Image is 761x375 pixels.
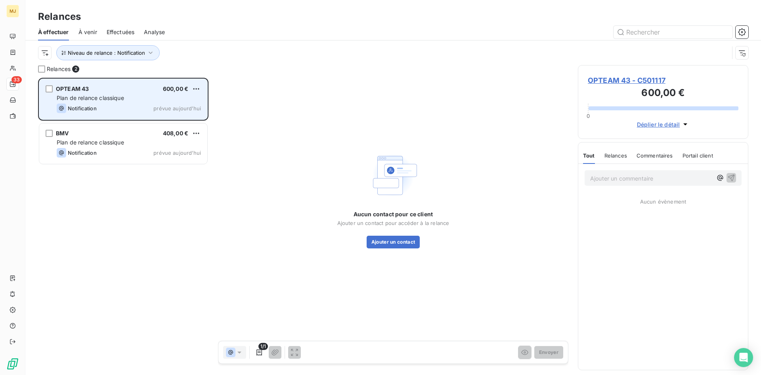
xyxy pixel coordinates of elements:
[56,45,160,60] button: Niveau de relance : Notification
[38,28,69,36] span: À effectuer
[604,152,627,159] span: Relances
[367,236,420,248] button: Ajouter un contact
[637,120,680,129] span: Déplier le détail
[6,5,19,17] div: MJ
[11,76,22,83] span: 33
[144,28,165,36] span: Analyse
[107,28,135,36] span: Effectuées
[587,113,590,119] span: 0
[56,130,69,137] span: BMV
[534,346,563,359] button: Envoyer
[153,150,201,156] span: prévue aujourd’hui
[640,198,686,205] span: Aucun évènement
[635,120,692,129] button: Déplier le détail
[38,10,81,24] h3: Relances
[68,50,145,56] span: Niveau de relance : Notification
[47,65,71,73] span: Relances
[78,28,97,36] span: À venir
[354,210,433,218] span: Aucun contact pour ce client
[163,85,188,92] span: 600,00 €
[583,152,595,159] span: Tout
[588,86,738,102] h3: 600,00 €
[258,343,268,350] span: 1/1
[163,130,188,137] span: 408,00 €
[68,150,97,156] span: Notification
[337,220,449,226] span: Ajouter un contact pour accéder à la relance
[368,150,419,201] img: Empty state
[6,358,19,370] img: Logo LeanPay
[56,85,89,92] span: OPTEAM 43
[153,105,201,112] span: prévue aujourd’hui
[588,75,738,86] span: OPTEAM 43 - C501117
[57,139,124,146] span: Plan de relance classique
[72,65,79,73] span: 2
[614,26,732,38] input: Rechercher
[734,348,753,367] div: Open Intercom Messenger
[57,94,124,101] span: Plan de relance classique
[38,78,208,375] div: grid
[68,105,97,112] span: Notification
[637,152,673,159] span: Commentaires
[683,152,713,159] span: Portail client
